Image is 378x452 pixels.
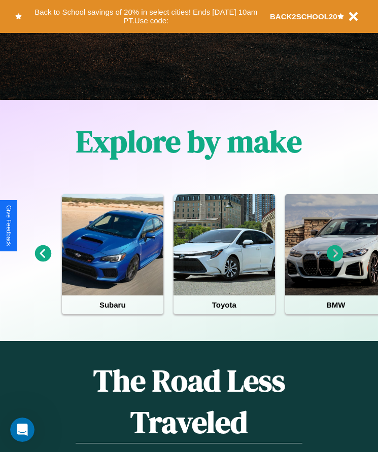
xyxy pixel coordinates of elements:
h1: Explore by make [76,121,302,162]
b: BACK2SCHOOL20 [270,12,337,21]
button: Back to School savings of 20% in select cities! Ends [DATE] 10am PT.Use code: [22,5,270,28]
h4: Subaru [62,295,163,314]
div: Give Feedback [5,205,12,246]
h4: Toyota [174,295,275,314]
iframe: Intercom live chat [10,418,35,442]
h1: The Road Less Traveled [76,360,302,443]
